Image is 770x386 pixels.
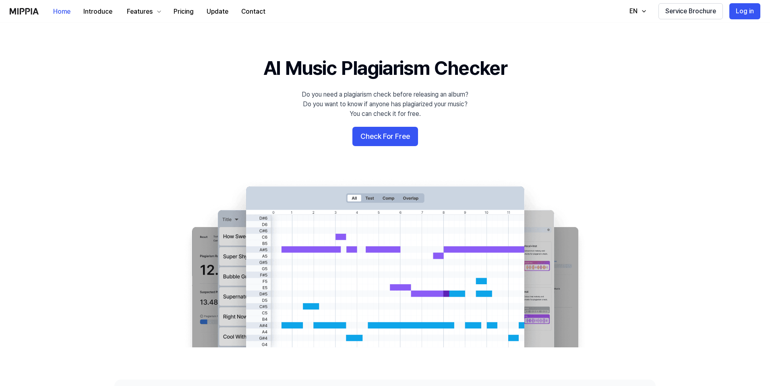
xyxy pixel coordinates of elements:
button: Home [47,4,77,20]
button: Update [200,4,235,20]
div: Do you need a plagiarism check before releasing an album? Do you want to know if anyone has plagi... [302,90,468,119]
button: Service Brochure [658,3,723,19]
img: logo [10,8,39,14]
button: Introduce [77,4,119,20]
div: Features [125,7,154,17]
button: Pricing [167,4,200,20]
button: Contact [235,4,272,20]
button: Features [119,4,167,20]
button: Log in [729,3,760,19]
img: main Image [176,178,594,347]
h1: AI Music Plagiarism Checker [263,55,507,82]
button: Check For Free [352,127,418,146]
a: Home [47,0,77,23]
div: EN [628,6,639,16]
button: EN [621,3,652,19]
a: Update [200,0,235,23]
